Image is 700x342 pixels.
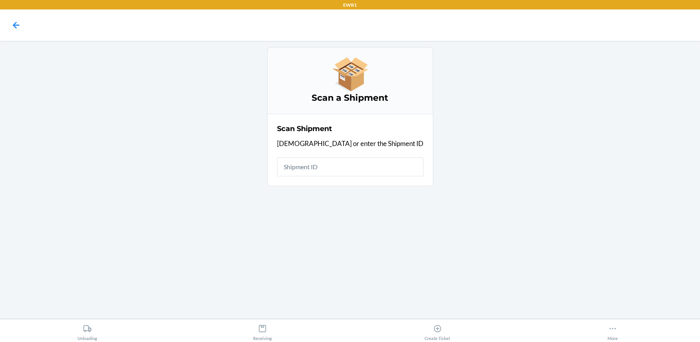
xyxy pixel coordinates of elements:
div: Receiving [253,321,272,341]
div: Create Ticket [425,321,450,341]
button: Receiving [175,319,350,341]
div: More [608,321,618,341]
div: Unloading [78,321,97,341]
p: [DEMOGRAPHIC_DATA] or enter the Shipment ID [277,139,423,149]
button: More [525,319,700,341]
h2: Scan Shipment [277,124,332,134]
h3: Scan a Shipment [277,92,423,104]
button: Create Ticket [350,319,525,341]
p: EWR1 [343,2,357,9]
input: Shipment ID [277,157,423,176]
